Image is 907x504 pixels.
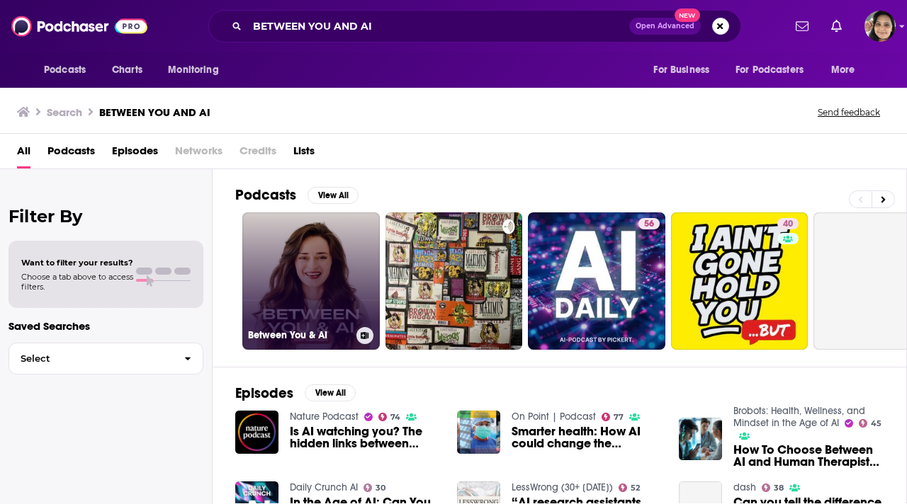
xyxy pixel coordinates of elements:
[457,411,500,454] img: Smarter health: How AI could change the relationship between you and your doctor
[47,139,95,168] a: Podcasts
[99,105,210,119] h3: BETWEEN YOU AND AI
[726,57,824,84] button: open menu
[308,187,359,204] button: View All
[235,384,293,402] h2: Episodes
[619,483,641,492] a: 52
[9,206,203,227] h2: Filter By
[602,413,624,421] a: 77
[859,419,882,428] a: 45
[636,23,694,30] span: Open Advanced
[235,384,356,402] a: EpisodesView All
[733,405,865,429] a: Brobots: Health, Wellness, and Mindset in the Age of AI
[864,11,896,42] img: User Profile
[777,218,799,229] a: 40
[235,186,296,204] h2: Podcasts
[17,139,30,168] a: All
[378,413,401,421] a: 74
[112,139,158,168] a: Episodes
[21,258,133,268] span: Want to filter your results?
[790,14,814,38] a: Show notifications dropdown
[47,105,82,119] h3: Search
[290,411,359,423] a: Nature Podcast
[376,485,385,491] span: 30
[638,218,660,229] a: 56
[290,481,358,493] a: Daily Crunch AI
[9,354,173,363] span: Select
[242,212,380,350] a: Between You & AI
[9,343,203,374] button: Select
[247,15,629,38] input: Search podcasts, credits, & more...
[235,411,278,454] img: Is AI watching you? The hidden links between research and surveillance
[112,60,142,80] span: Charts
[629,18,701,35] button: Open AdvancedNew
[44,60,86,80] span: Podcasts
[671,212,809,350] a: 40
[528,212,665,350] a: 56
[9,319,203,333] p: Saved Searches
[158,57,237,84] button: open menu
[512,425,662,449] a: Smarter health: How AI could change the relationship between you and your doctor
[733,444,884,468] a: How To Choose Between AI and Human Therapists for Your Mental Health
[644,217,654,231] span: 56
[290,425,440,449] a: Is AI watching you? The hidden links between research and surveillance
[653,60,709,80] span: For Business
[864,11,896,42] button: Show profile menu
[11,13,147,40] img: Podchaser - Follow, Share and Rate Podcasts
[240,139,276,168] span: Credits
[21,272,133,292] span: Choose a tab above to access filters.
[675,8,700,22] span: New
[208,10,741,42] div: Search podcasts, credits, & more...
[783,217,793,231] span: 40
[390,414,400,420] span: 74
[831,60,855,80] span: More
[643,57,727,84] button: open menu
[103,57,151,84] a: Charts
[774,485,784,491] span: 38
[512,411,596,423] a: On Point | Podcast
[614,414,624,420] span: 77
[293,139,315,168] a: Lists
[864,11,896,42] span: Logged in as shelbyjanner
[871,420,881,427] span: 45
[512,481,613,493] a: LessWrong (30+ Karma)
[679,418,722,461] img: How To Choose Between AI and Human Therapists for Your Mental Health
[762,483,784,492] a: 38
[733,481,756,493] a: dash
[364,483,386,492] a: 30
[305,384,356,401] button: View All
[248,329,351,341] h3: Between You & AI
[736,60,804,80] span: For Podcasters
[168,60,218,80] span: Monitoring
[631,485,640,491] span: 52
[175,139,222,168] span: Networks
[821,57,873,84] button: open menu
[826,14,847,38] a: Show notifications dropdown
[813,106,884,118] button: Send feedback
[235,186,359,204] a: PodcastsView All
[34,57,104,84] button: open menu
